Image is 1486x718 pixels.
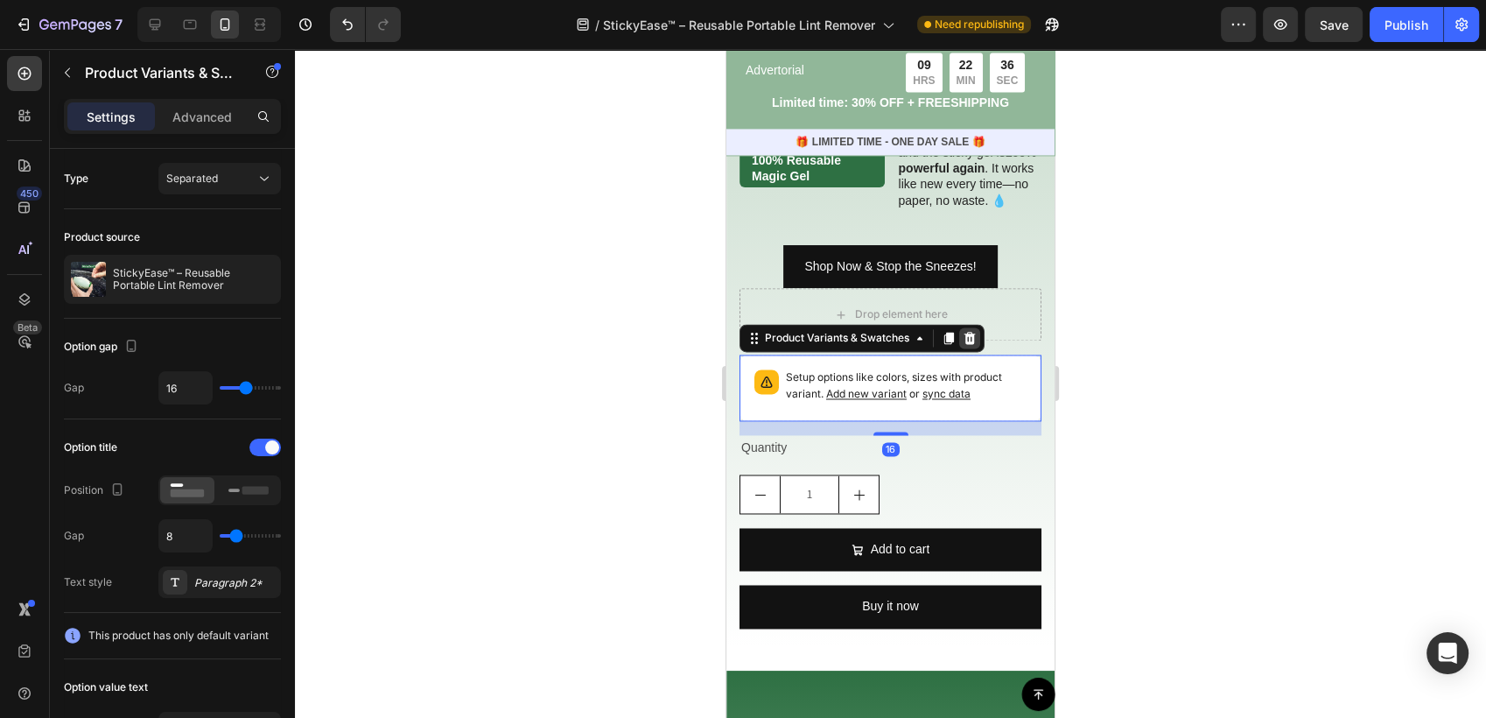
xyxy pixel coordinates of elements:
[13,320,42,334] div: Beta
[64,528,84,544] div: Gap
[113,267,274,292] p: StickyEase™ – Reusable Portable Lint Remover
[172,108,232,126] p: Advanced
[1426,632,1468,674] div: Open Intercom Messenger
[595,16,599,34] span: /
[64,679,148,695] div: Option value text
[1384,16,1428,34] div: Publish
[1320,18,1349,32] span: Save
[935,17,1024,32] span: Need republishing
[64,171,88,187] div: Type
[64,440,117,455] div: Option title
[603,16,875,34] span: StickyEase™ – Reusable Portable Lint Remover
[87,108,136,126] p: Settings
[1305,7,1363,42] button: Save
[166,172,218,185] span: Separated
[726,49,1055,718] iframe: Design area
[71,262,106,297] img: product feature img
[64,380,84,396] div: Gap
[17,187,42,201] div: 450
[158,163,281,194] button: Separated
[85,62,234,83] p: Product Variants & Swatches
[88,627,269,644] span: This product has only default variant
[194,575,277,591] div: Paragraph 2*
[1370,7,1443,42] button: Publish
[159,372,212,404] input: Auto
[159,520,212,552] input: Auto
[64,574,112,590] div: Text style
[330,7,401,42] div: Undo/Redo
[64,229,140,245] div: Product source
[64,479,128,503] div: Position
[64,335,142,359] div: Option gap
[115,14,123,35] p: 7
[7,7,130,42] button: 7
